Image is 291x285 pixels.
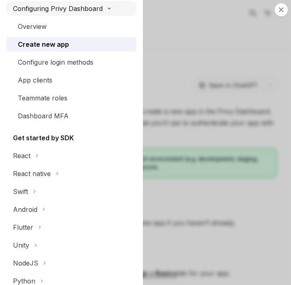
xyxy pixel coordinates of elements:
div: Flutter [13,222,33,232]
div: Configure login methods [18,57,93,67]
div: React [13,151,30,161]
a: Configure login methods [6,55,136,70]
div: Create new app [18,39,69,49]
div: React native [13,169,51,178]
div: Swift [13,187,28,196]
h5: Get started by SDK [13,133,74,143]
div: Dashboard MFA [18,111,69,121]
div: Teammate roles [18,93,67,103]
div: Configuring Privy Dashboard [13,4,103,13]
a: Create new app [6,37,136,52]
a: App clients [6,73,136,87]
a: Teammate roles [6,91,136,105]
div: App clients [18,75,52,85]
div: Unity [13,240,29,250]
a: Overview [6,19,136,34]
div: NodeJS [13,258,38,268]
a: Dashboard MFA [6,109,136,123]
div: Overview [18,22,47,31]
div: Android [13,205,37,214]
